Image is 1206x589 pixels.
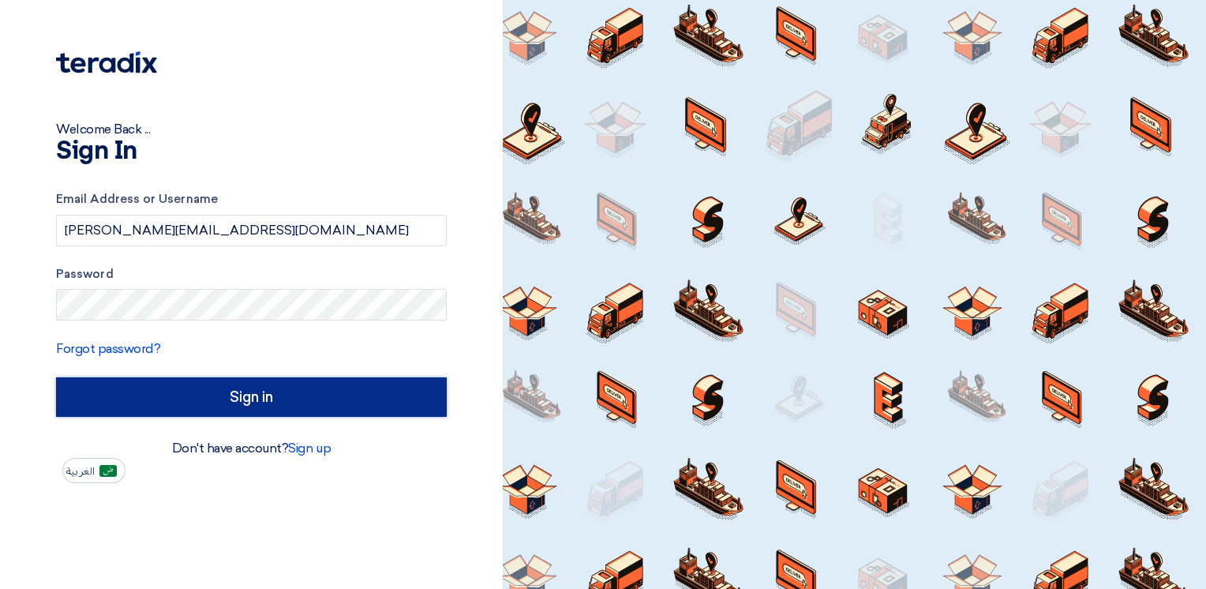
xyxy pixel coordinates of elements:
div: Welcome Back ... [56,120,447,139]
div: Don't have account? [56,439,447,458]
a: Sign up [288,441,331,456]
img: Teradix logo [56,51,157,73]
a: Forgot password? [56,341,160,356]
span: العربية [66,466,95,477]
input: Sign in [56,377,447,417]
label: Password [56,265,447,283]
h1: Sign In [56,139,447,164]
img: ar-AR.png [99,465,117,477]
button: العربية [62,458,125,483]
input: Enter your business email or username [56,215,447,246]
label: Email Address or Username [56,190,447,208]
